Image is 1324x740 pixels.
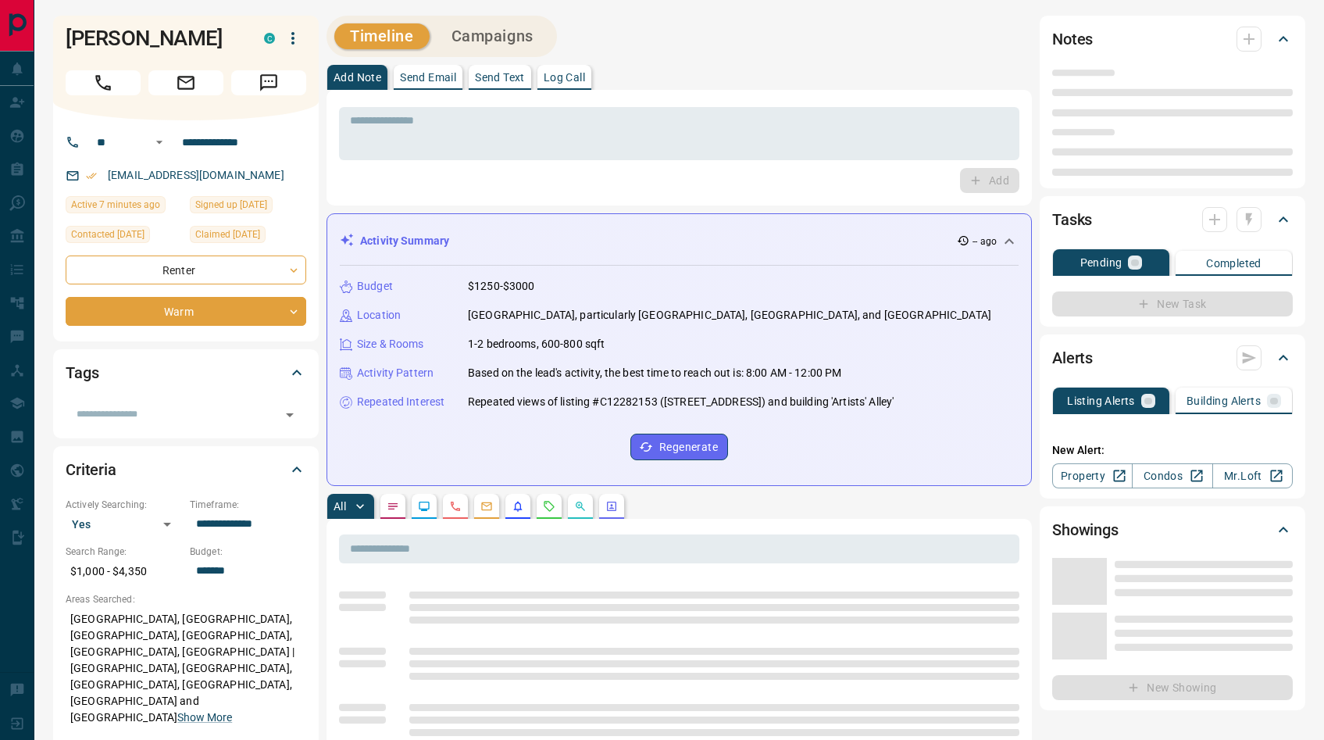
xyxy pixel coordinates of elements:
[66,457,116,482] h2: Criteria
[190,226,306,248] div: Tue May 27 2025
[1052,27,1093,52] h2: Notes
[1052,20,1293,58] div: Notes
[66,606,306,731] p: [GEOGRAPHIC_DATA], [GEOGRAPHIC_DATA], [GEOGRAPHIC_DATA], [GEOGRAPHIC_DATA], [GEOGRAPHIC_DATA], [G...
[449,500,462,513] svg: Calls
[357,278,393,295] p: Budget
[1052,207,1092,232] h2: Tasks
[340,227,1019,256] div: Activity Summary-- ago
[1187,395,1261,406] p: Building Alerts
[468,365,841,381] p: Based on the lead's activity, the best time to reach out is: 8:00 AM - 12:00 PM
[400,72,456,83] p: Send Email
[360,233,449,249] p: Activity Summary
[574,500,587,513] svg: Opportunities
[71,227,145,242] span: Contacted [DATE]
[436,23,549,49] button: Campaigns
[148,70,223,95] span: Email
[195,197,267,213] span: Signed up [DATE]
[334,72,381,83] p: Add Note
[1052,345,1093,370] h2: Alerts
[1052,339,1293,377] div: Alerts
[334,501,346,512] p: All
[71,197,160,213] span: Active 7 minutes ago
[418,500,430,513] svg: Lead Browsing Activity
[66,451,306,488] div: Criteria
[1080,257,1122,268] p: Pending
[66,545,182,559] p: Search Range:
[972,234,997,248] p: -- ago
[1052,511,1293,549] div: Showings
[108,169,284,181] a: [EMAIL_ADDRESS][DOMAIN_NAME]
[66,354,306,391] div: Tags
[66,559,182,584] p: $1,000 - $4,350
[512,500,524,513] svg: Listing Alerts
[66,512,182,537] div: Yes
[468,307,991,324] p: [GEOGRAPHIC_DATA], particularly [GEOGRAPHIC_DATA], [GEOGRAPHIC_DATA], and [GEOGRAPHIC_DATA]
[190,196,306,218] div: Mon May 26 2025
[177,710,232,726] button: Show More
[86,170,97,181] svg: Email Verified
[190,498,306,512] p: Timeframe:
[468,336,605,352] p: 1-2 bedrooms, 600-800 sqft
[357,336,424,352] p: Size & Rooms
[630,434,728,460] button: Regenerate
[357,365,434,381] p: Activity Pattern
[66,196,182,218] div: Tue Oct 14 2025
[387,500,399,513] svg: Notes
[605,500,618,513] svg: Agent Actions
[1052,442,1293,459] p: New Alert:
[195,227,260,242] span: Claimed [DATE]
[357,394,444,410] p: Repeated Interest
[357,307,401,324] p: Location
[190,545,306,559] p: Budget:
[468,278,534,295] p: $1250-$3000
[544,72,585,83] p: Log Call
[66,26,241,51] h1: [PERSON_NAME]
[1067,395,1135,406] p: Listing Alerts
[1206,258,1262,269] p: Completed
[279,404,301,426] button: Open
[334,23,430,49] button: Timeline
[66,256,306,284] div: Renter
[264,33,275,44] div: condos.ca
[66,360,98,385] h2: Tags
[66,70,141,95] span: Call
[468,394,894,410] p: Repeated views of listing #C12282153 ([STREET_ADDRESS]) and building 'Artists' Alley'
[1132,463,1212,488] a: Condos
[475,72,525,83] p: Send Text
[66,498,182,512] p: Actively Searching:
[1052,517,1119,542] h2: Showings
[66,226,182,248] div: Wed Oct 08 2025
[543,500,555,513] svg: Requests
[150,133,169,152] button: Open
[1052,201,1293,238] div: Tasks
[480,500,493,513] svg: Emails
[66,297,306,326] div: Warm
[1052,463,1133,488] a: Property
[1212,463,1293,488] a: Mr.Loft
[66,592,306,606] p: Areas Searched:
[231,70,306,95] span: Message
